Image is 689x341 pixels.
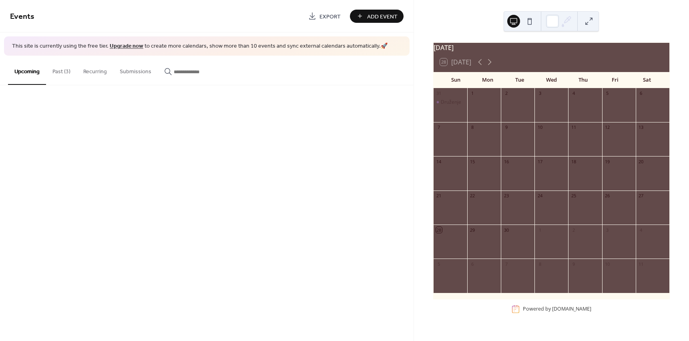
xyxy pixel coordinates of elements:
[470,193,476,199] div: 22
[12,42,388,50] span: This site is currently using the free tier. to create more calendars, show more than 10 events an...
[436,158,442,164] div: 14
[570,90,577,96] div: 4
[605,90,611,96] div: 5
[638,90,644,96] div: 6
[440,72,472,88] div: Sun
[350,10,404,23] button: Add Event
[367,12,398,21] span: Add Event
[436,193,442,199] div: 21
[523,306,591,313] div: Powered by
[472,72,504,88] div: Mon
[470,227,476,233] div: 29
[46,56,77,84] button: Past (3)
[441,99,461,106] div: Druženje
[110,41,143,52] a: Upgrade now
[77,56,113,84] button: Recurring
[537,90,543,96] div: 3
[537,158,543,164] div: 17
[567,72,599,88] div: Thu
[570,261,577,267] div: 9
[537,124,543,130] div: 10
[436,124,442,130] div: 7
[552,306,591,313] a: [DOMAIN_NAME]
[113,56,158,84] button: Submissions
[537,227,543,233] div: 1
[535,72,567,88] div: Wed
[570,227,577,233] div: 2
[638,158,644,164] div: 20
[434,99,467,106] div: Druženje
[605,193,611,199] div: 26
[638,193,644,199] div: 27
[470,90,476,96] div: 1
[605,261,611,267] div: 10
[470,158,476,164] div: 15
[504,72,536,88] div: Tue
[631,72,663,88] div: Sat
[436,90,442,96] div: 31
[570,158,577,164] div: 18
[503,261,509,267] div: 7
[599,72,631,88] div: Fri
[605,124,611,130] div: 12
[570,193,577,199] div: 25
[470,261,476,267] div: 6
[10,9,34,24] span: Events
[470,124,476,130] div: 8
[537,193,543,199] div: 24
[319,12,341,21] span: Export
[8,56,46,85] button: Upcoming
[302,10,347,23] a: Export
[503,158,509,164] div: 16
[434,43,669,52] div: [DATE]
[436,261,442,267] div: 5
[605,158,611,164] div: 19
[503,227,509,233] div: 30
[503,124,509,130] div: 9
[503,193,509,199] div: 23
[638,261,644,267] div: 11
[638,124,644,130] div: 13
[570,124,577,130] div: 11
[503,90,509,96] div: 2
[638,227,644,233] div: 4
[537,261,543,267] div: 8
[436,227,442,233] div: 28
[605,227,611,233] div: 3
